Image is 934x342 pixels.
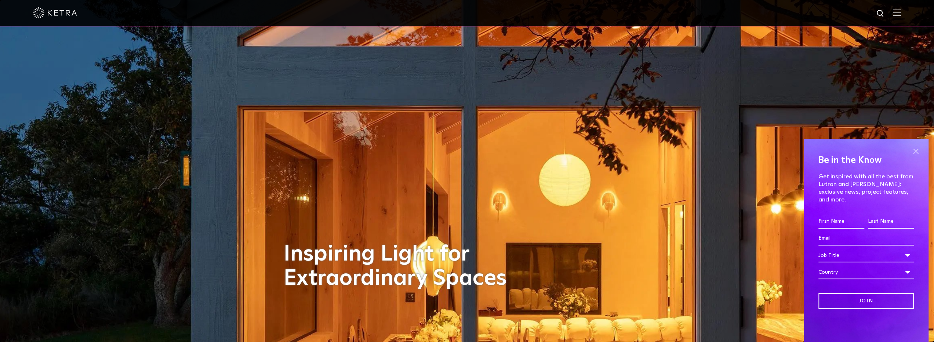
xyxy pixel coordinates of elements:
[818,232,914,245] input: Email
[818,293,914,309] input: Join
[33,7,77,18] img: ketra-logo-2019-white
[818,173,914,204] p: Get inspired with all the best from Lutron and [PERSON_NAME]: exclusive news, project features, a...
[818,265,914,279] div: Country
[893,9,901,16] img: Hamburger%20Nav.svg
[868,215,914,229] input: Last Name
[284,242,522,291] h1: Inspiring Light for Extraordinary Spaces
[818,248,914,262] div: Job Title
[818,153,914,167] h4: Be in the Know
[818,215,864,229] input: First Name
[876,9,885,18] img: search icon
